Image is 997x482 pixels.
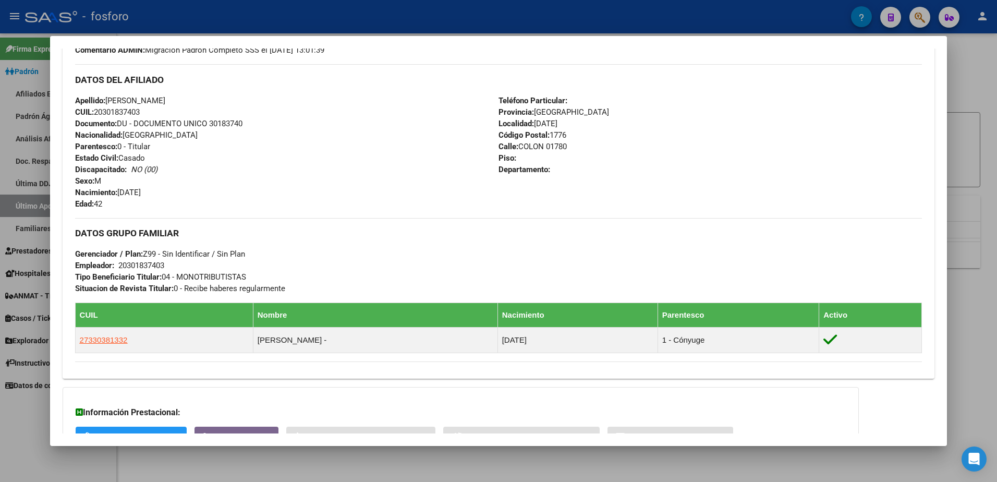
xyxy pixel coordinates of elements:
[497,327,658,353] td: [DATE]
[75,107,140,117] span: 20301837403
[607,427,733,446] button: Prestaciones Auditadas
[75,153,145,163] span: Casado
[76,406,846,419] h3: Información Prestacional:
[75,249,245,259] span: Z99 - Sin Identificar / Sin Plan
[75,142,117,151] strong: Parentesco:
[498,130,550,140] strong: Código Postal:
[253,327,497,353] td: [PERSON_NAME] -
[625,432,725,441] span: Prestaciones Auditadas
[497,303,658,327] th: Nacimiento
[498,119,557,128] span: [DATE]
[75,303,253,327] th: CUIL
[75,45,145,55] strong: Comentario ADMIN:
[498,142,518,151] strong: Calle:
[498,107,534,117] strong: Provincia:
[75,284,174,293] strong: Situacion de Revista Titular:
[75,44,324,56] span: Migración Padrón Completo SSS el [DATE] 13:01:39
[498,153,516,163] strong: Piso:
[75,130,123,140] strong: Nacionalidad:
[253,303,497,327] th: Nombre
[307,432,427,441] span: Sin Certificado Discapacidad
[286,427,435,446] button: Sin Certificado Discapacidad
[658,327,819,353] td: 1 - Cónyuge
[75,165,127,174] strong: Discapacitado:
[498,119,534,128] strong: Localidad:
[75,176,101,186] span: M
[76,427,187,446] button: SUR / SURGE / INTEGR.
[498,165,550,174] strong: Departamento:
[75,107,94,117] strong: CUIL:
[75,74,922,86] h3: DATOS DEL AFILIADO
[75,188,141,197] span: [DATE]
[75,142,150,151] span: 0 - Titular
[75,199,102,209] span: 42
[75,176,94,186] strong: Sexo:
[75,130,198,140] span: [GEOGRAPHIC_DATA]
[498,142,567,151] span: COLON 01780
[75,227,922,239] h3: DATOS GRUPO FAMILIAR
[498,107,609,117] span: [GEOGRAPHIC_DATA]
[75,272,162,282] strong: Tipo Beneficiario Titular:
[819,303,922,327] th: Activo
[216,432,270,441] span: Trazabilidad
[75,119,242,128] span: DU - DOCUMENTO UNICO 30183740
[75,153,118,163] strong: Estado Civil:
[75,199,94,209] strong: Edad:
[75,188,117,197] strong: Nacimiento:
[75,96,165,105] span: [PERSON_NAME]
[75,284,285,293] span: 0 - Recibe haberes regularmente
[962,447,987,472] div: Open Intercom Messenger
[131,165,157,174] i: NO (00)
[75,272,246,282] span: 04 - MONOTRIBUTISTAS
[498,96,567,105] strong: Teléfono Particular:
[75,119,117,128] strong: Documento:
[443,427,600,446] button: Not. Internacion / Censo Hosp.
[75,249,143,259] strong: Gerenciador / Plan:
[466,432,591,441] span: Not. Internacion / Censo Hosp.
[75,96,105,105] strong: Apellido:
[80,335,128,344] span: 27330381332
[658,303,819,327] th: Parentesco
[194,427,278,446] button: Trazabilidad
[498,130,566,140] span: 1776
[118,260,164,271] div: 20301837403
[95,432,178,441] span: SUR / SURGE / INTEGR.
[75,261,114,270] strong: Empleador:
